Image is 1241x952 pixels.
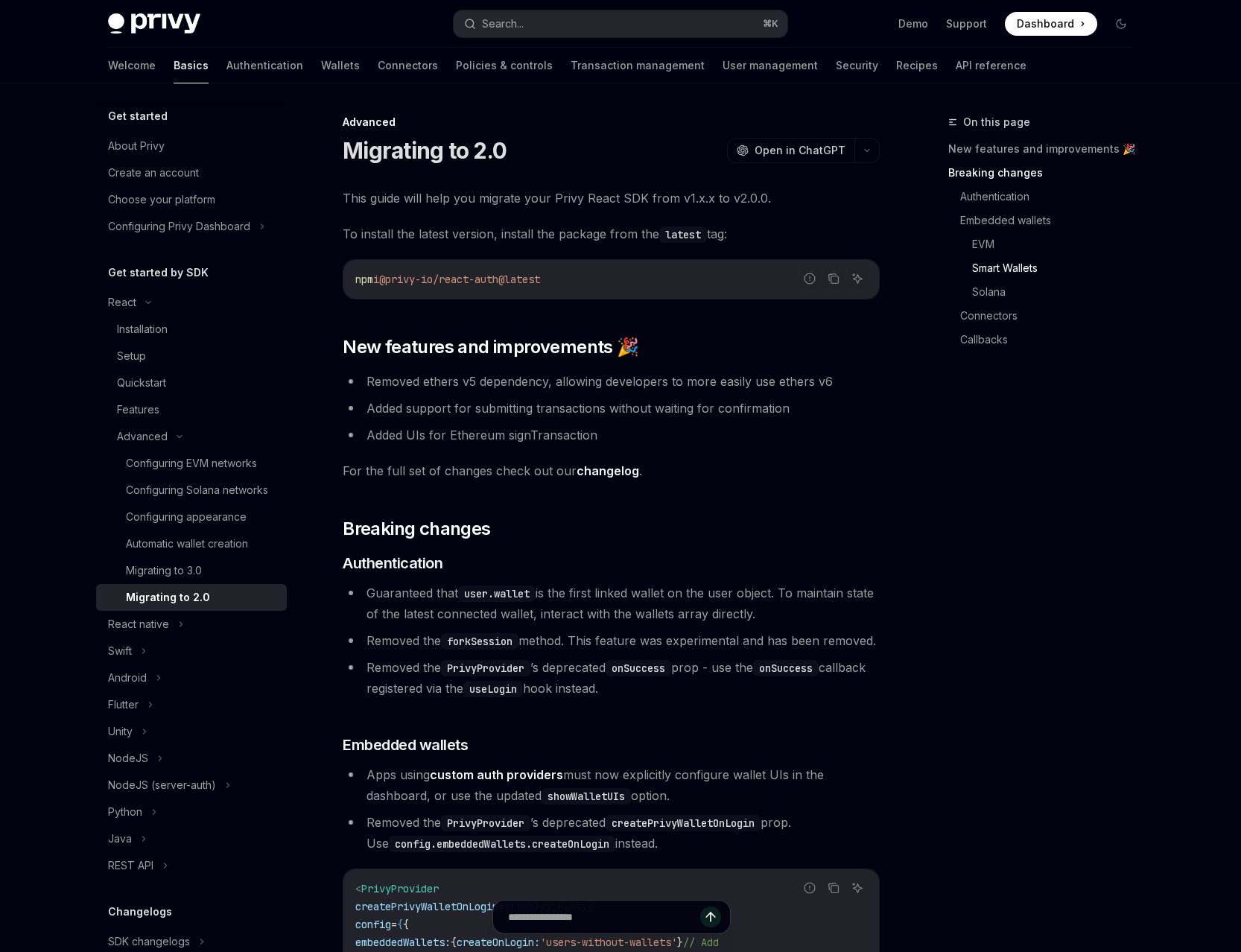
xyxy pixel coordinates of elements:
[898,16,928,31] a: Demo
[108,107,168,125] h5: Get started
[960,209,1145,232] a: Embedded wallets
[824,269,843,288] button: Copy the contents from the code block
[763,18,778,30] span: ⌘ K
[800,878,819,898] button: Report incorrect code
[126,588,210,606] div: Migrating to 2.0
[117,374,166,392] div: Quickstart
[343,553,442,574] span: Authentication
[321,48,360,83] a: Wallets
[972,232,1145,256] a: EVM
[458,586,536,602] code: user.wallet
[389,836,615,852] code: config.embeddedWallets.createOnLogin
[96,557,287,584] a: Migrating to 3.0
[456,48,553,83] a: Policies & controls
[571,48,705,83] a: Transaction management
[659,226,707,243] code: latest
[96,504,287,530] a: Configuring appearance
[956,48,1026,83] a: API reference
[96,530,287,557] a: Automatic wallet creation
[972,256,1145,280] a: Smart Wallets
[108,642,132,660] div: Swift
[824,878,843,898] button: Copy the contents from the code block
[379,273,540,286] span: @privy-io/react-auth@latest
[355,882,361,895] span: <
[343,137,507,164] h1: Migrating to 2.0
[226,48,303,83] a: Authentication
[108,723,133,740] div: Unity
[108,857,153,875] div: REST API
[946,16,987,31] a: Support
[366,815,791,851] span: Removed the ’s deprecated prop. Use instead.
[753,660,819,676] code: onSuccess
[96,159,287,186] a: Create an account
[108,191,215,209] div: Choose your platform
[366,633,876,648] span: Removed the method. This feature was experimental and has been removed.
[108,776,216,794] div: NodeJS (server-auth)
[454,10,787,37] button: Search...⌘K
[96,477,287,504] a: Configuring Solana networks
[1017,16,1074,31] span: Dashboard
[126,535,248,553] div: Automatic wallet creation
[700,907,721,927] button: Send message
[108,830,132,848] div: Java
[366,660,866,696] span: Removed the ’s deprecated prop - use the callback registered via the hook instead.
[126,481,268,499] div: Configuring Solana networks
[96,316,287,343] a: Installation
[755,143,845,158] span: Open in ChatGPT
[343,188,880,209] span: This guide will help you migrate your Privy React SDK from v1.x.x to v2.0.0.
[800,269,819,288] button: Report incorrect code
[441,815,530,831] code: PrivyProvider
[896,48,938,83] a: Recipes
[96,343,287,369] a: Setup
[108,903,172,921] h5: Changelogs
[361,882,439,895] span: PrivyProvider
[343,398,880,419] li: Added support for submitting transactions without waiting for confirmation
[108,696,139,714] div: Flutter
[117,320,168,338] div: Installation
[1005,12,1097,36] a: Dashboard
[606,815,761,831] code: createPrivyWalletOnLogin
[960,304,1145,328] a: Connectors
[117,347,146,365] div: Setup
[441,660,530,676] code: PrivyProvider
[355,273,373,286] span: npm
[963,113,1030,131] span: On this page
[108,164,199,182] div: Create an account
[960,185,1145,209] a: Authentication
[96,186,287,213] a: Choose your platform
[96,584,287,611] a: Migrating to 2.0
[606,660,671,676] code: onSuccess
[1109,12,1133,36] button: Toggle dark mode
[126,562,202,580] div: Migrating to 3.0
[723,48,818,83] a: User management
[727,138,854,163] button: Open in ChatGPT
[836,48,878,83] a: Security
[108,48,156,83] a: Welcome
[577,463,639,479] a: changelog
[463,681,523,697] code: useLogin
[96,450,287,477] a: Configuring EVM networks
[108,669,147,687] div: Android
[108,803,142,821] div: Python
[482,15,524,33] div: Search...
[848,269,867,288] button: Ask AI
[108,137,165,155] div: About Privy
[108,749,148,767] div: NodeJS
[542,788,631,805] code: showWalletUIs
[378,48,438,83] a: Connectors
[343,425,880,445] li: Added UIs for Ethereum signTransaction
[343,517,490,541] span: Breaking changes
[343,734,468,755] span: Embedded wallets
[948,137,1145,161] a: New features and improvements 🎉
[96,369,287,396] a: Quickstart
[366,767,824,803] span: Apps using must now explicitly configure wallet UIs in the dashboard, or use the updated option.
[373,273,379,286] span: i
[108,218,250,235] div: Configuring Privy Dashboard
[972,280,1145,304] a: Solana
[343,115,880,130] div: Advanced
[343,460,880,481] span: For the full set of changes check out our .
[948,161,1145,185] a: Breaking changes
[126,454,257,472] div: Configuring EVM networks
[108,13,200,34] img: dark logo
[848,878,867,898] button: Ask AI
